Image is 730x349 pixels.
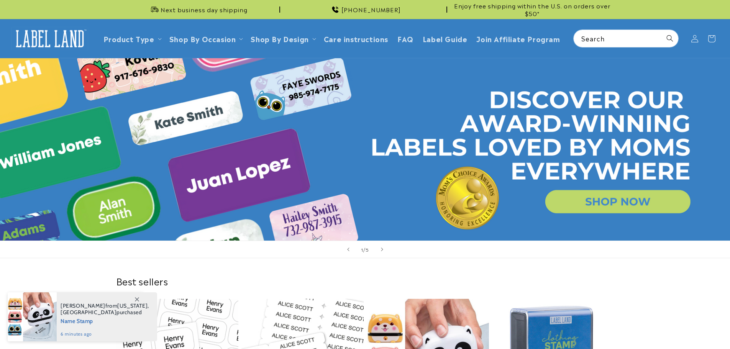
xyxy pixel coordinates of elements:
span: / [363,246,366,253]
span: 1 [361,246,363,253]
a: Care instructions [319,29,393,48]
span: Care instructions [324,34,388,43]
button: Search [661,30,678,47]
button: Next slide [374,241,390,258]
a: Label Land [9,24,91,53]
img: Label Land [11,27,88,51]
a: Join Affiliate Program [472,29,564,48]
a: Shop By Design [251,33,308,44]
a: Product Type [103,33,154,44]
span: Next business day shipping [161,6,248,13]
summary: Shop By Design [246,29,319,48]
span: Shop By Occasion [169,34,236,43]
a: FAQ [393,29,418,48]
span: [PHONE_NUMBER] [341,6,401,13]
span: [US_STATE] [117,302,148,309]
iframe: Gorgias live chat messenger [653,316,722,341]
span: [PERSON_NAME] [61,302,105,309]
button: Previous slide [340,241,357,258]
summary: Product Type [99,29,165,48]
span: FAQ [397,34,413,43]
span: 5 [366,246,369,253]
h2: Best sellers [116,275,614,287]
span: Enjoy free shipping within the U.S. on orders over $50* [450,2,614,17]
span: Join Affiliate Program [476,34,560,43]
summary: Shop By Occasion [165,29,246,48]
span: Label Guide [423,34,468,43]
span: [GEOGRAPHIC_DATA] [61,309,116,316]
a: Label Guide [418,29,472,48]
span: from , purchased [61,303,149,316]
